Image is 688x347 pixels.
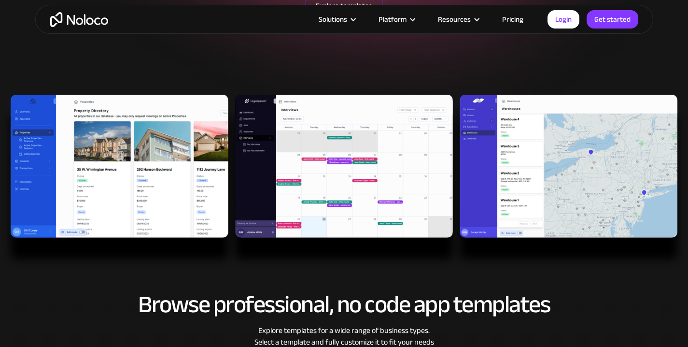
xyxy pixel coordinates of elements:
[307,13,366,26] div: Solutions
[319,13,347,26] div: Solutions
[366,13,426,26] div: Platform
[45,291,644,318] h2: Browse professional, no code app templates
[50,12,108,27] a: home
[548,10,579,29] a: Login
[379,13,407,26] div: Platform
[587,10,638,29] a: Get started
[426,13,490,26] div: Resources
[490,13,535,26] a: Pricing
[438,13,471,26] div: Resources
